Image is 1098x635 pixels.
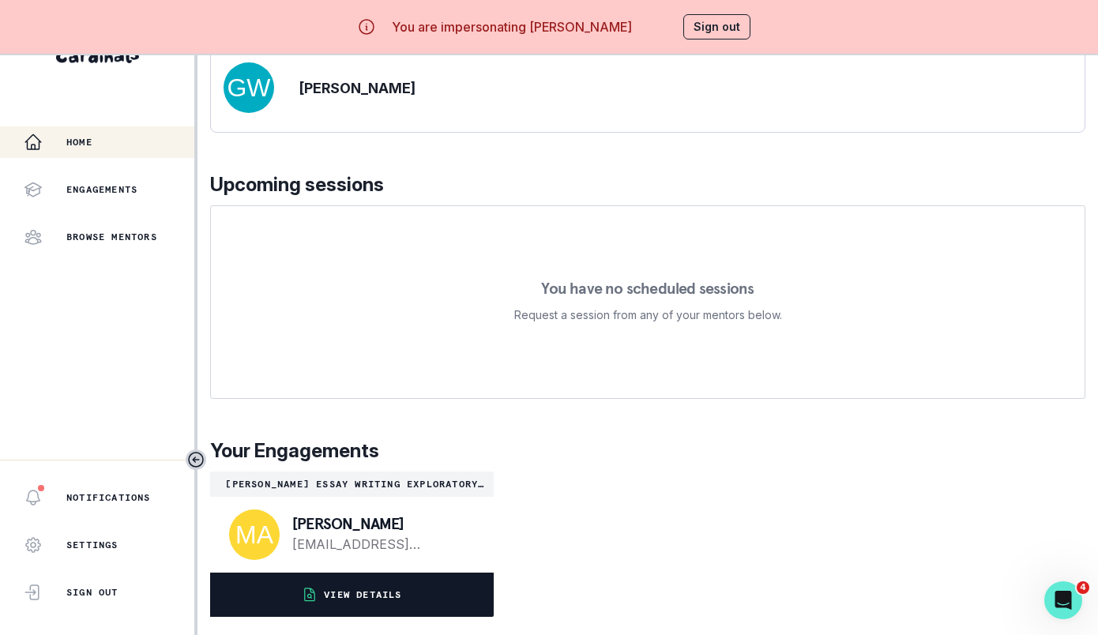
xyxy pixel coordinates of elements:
[392,17,632,36] p: You are impersonating [PERSON_NAME]
[66,491,151,504] p: Notifications
[66,539,118,551] p: Settings
[210,171,1085,199] p: Upcoming sessions
[541,280,754,296] p: You have no scheduled sessions
[229,509,280,560] img: svg
[299,77,416,99] p: [PERSON_NAME]
[210,437,1085,465] p: Your Engagements
[292,535,468,554] a: [EMAIL_ADDRESS][DOMAIN_NAME]
[210,573,494,617] button: VIEW DETAILS
[224,62,274,113] img: svg
[292,516,468,532] p: [PERSON_NAME]
[514,306,782,325] p: Request a session from any of your mentors below.
[66,183,137,196] p: Engagements
[1077,581,1089,594] span: 4
[1044,581,1082,619] iframe: Intercom live chat
[66,586,118,599] p: Sign Out
[66,136,92,148] p: Home
[216,478,487,490] p: [PERSON_NAME] Essay Writing Exploratory Journey
[66,231,157,243] p: Browse Mentors
[186,449,206,470] button: Toggle sidebar
[683,14,750,39] button: Sign out
[324,588,401,601] p: VIEW DETAILS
